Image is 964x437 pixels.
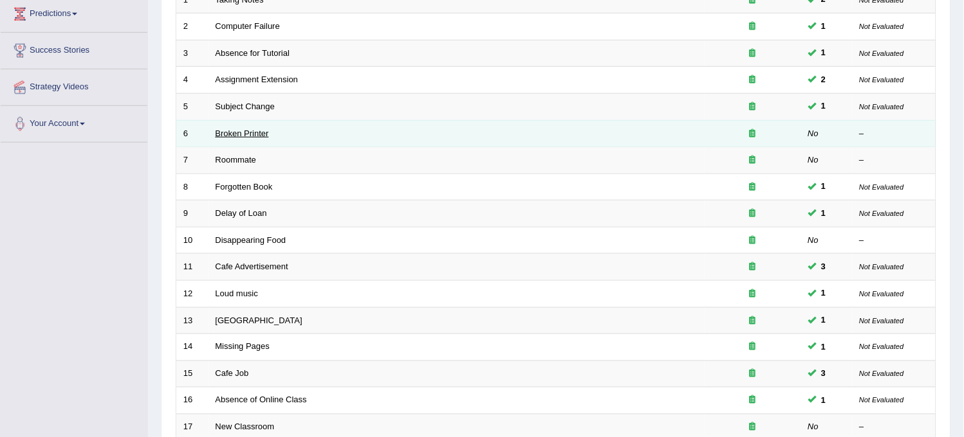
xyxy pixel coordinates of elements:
td: 6 [176,120,209,147]
small: Not Evaluated [860,103,904,111]
a: Assignment Extension [216,75,299,84]
a: Loud music [216,289,258,298]
small: Not Evaluated [860,76,904,84]
td: 3 [176,40,209,67]
span: You can still take this question [817,46,831,60]
a: Computer Failure [216,21,280,31]
div: Exam occurring question [712,368,794,380]
span: You can still take this question [817,73,831,87]
span: You can still take this question [817,100,831,113]
td: 12 [176,280,209,307]
div: Exam occurring question [712,422,794,434]
a: Missing Pages [216,342,270,352]
div: Exam occurring question [712,128,794,140]
a: Absence of Online Class [216,395,307,405]
div: Exam occurring question [712,341,794,353]
small: Not Evaluated [860,290,904,298]
a: Roommate [216,155,257,165]
div: – [860,154,929,166]
a: New Classroom [216,422,275,432]
a: Forgotten Book [216,182,273,192]
a: [GEOGRAPHIC_DATA] [216,316,302,325]
td: 14 [176,334,209,361]
span: You can still take this question [817,394,831,407]
a: Cafe Job [216,369,249,379]
div: Exam occurring question [712,74,794,86]
a: Success Stories [1,33,147,65]
small: Not Evaluated [860,343,904,351]
div: Exam occurring question [712,21,794,33]
em: No [808,129,819,138]
span: You can still take this question [817,180,831,193]
td: 9 [176,201,209,227]
div: Exam occurring question [712,315,794,327]
div: – [860,128,929,140]
a: Subject Change [216,102,275,111]
div: Exam occurring question [712,288,794,300]
span: You can still take this question [817,20,831,33]
span: You can still take this question [817,207,831,220]
div: Exam occurring question [712,261,794,273]
span: You can still take this question [817,367,831,380]
small: Not Evaluated [860,397,904,404]
small: Not Evaluated [860,183,904,191]
small: Not Evaluated [860,49,904,57]
div: – [860,235,929,247]
small: Not Evaluated [860,370,904,378]
span: You can still take this question [817,341,831,354]
a: Strategy Videos [1,69,147,102]
div: Exam occurring question [712,395,794,407]
td: 10 [176,227,209,254]
em: No [808,235,819,245]
a: Broken Printer [216,129,269,138]
small: Not Evaluated [860,22,904,30]
a: Disappearing Food [216,235,286,245]
td: 4 [176,67,209,94]
div: Exam occurring question [712,208,794,220]
td: 5 [176,94,209,121]
td: 13 [176,307,209,334]
td: 8 [176,174,209,201]
a: Delay of Loan [216,208,267,218]
small: Not Evaluated [860,317,904,325]
em: No [808,422,819,432]
a: Absence for Tutorial [216,48,290,58]
div: – [860,422,929,434]
div: Exam occurring question [712,181,794,193]
a: Cafe Advertisement [216,262,288,271]
td: 11 [176,254,209,281]
td: 15 [176,361,209,388]
span: You can still take this question [817,287,831,300]
div: Exam occurring question [712,101,794,113]
div: Exam occurring question [712,154,794,166]
span: You can still take this question [817,314,831,327]
td: 16 [176,388,209,415]
td: 7 [176,147,209,174]
small: Not Evaluated [860,263,904,271]
div: Exam occurring question [712,235,794,247]
td: 2 [176,13,209,40]
span: You can still take this question [817,260,831,274]
a: Your Account [1,106,147,138]
small: Not Evaluated [860,210,904,217]
div: Exam occurring question [712,48,794,60]
em: No [808,155,819,165]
